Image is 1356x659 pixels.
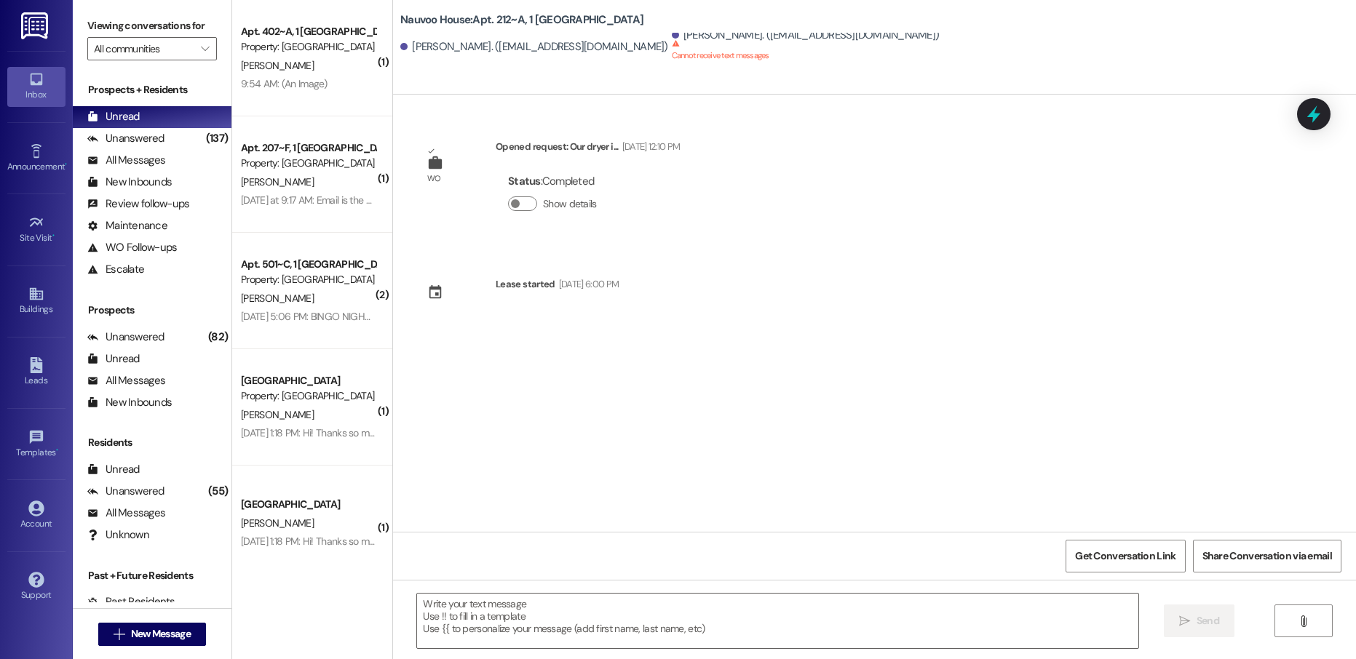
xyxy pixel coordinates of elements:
[7,353,66,392] a: Leads
[1298,615,1309,627] i: 
[241,39,376,55] div: Property: [GEOGRAPHIC_DATA]
[98,623,206,646] button: New Message
[87,395,172,410] div: New Inbounds
[87,462,140,477] div: Unread
[7,567,66,607] a: Support
[65,159,67,169] span: •
[672,28,940,43] div: [PERSON_NAME]. ([EMAIL_ADDRESS][DOMAIN_NAME])
[7,496,66,535] a: Account
[555,276,619,292] div: [DATE] 6:00 PM
[56,445,58,455] span: •
[672,39,769,60] sup: Cannot receive text messages
[241,193,439,207] div: [DATE] at 9:17 AM: Email is the same. Thank you!
[241,373,376,388] div: [GEOGRAPHIC_DATA]
[73,435,231,450] div: Residents
[241,516,314,530] span: [PERSON_NAME]
[1193,540,1341,572] button: Share Conversation via email
[202,127,231,150] div: (137)
[241,140,376,156] div: Apt. 207~F, 1 [GEOGRAPHIC_DATA]
[508,174,541,188] b: Status
[87,373,165,388] div: All Messages
[1075,548,1175,564] span: Get Conversation Link
[87,527,149,543] div: Unknown
[1066,540,1185,572] button: Get Conversation Link
[543,196,597,212] label: Show details
[241,310,643,323] div: [DATE] 5:06 PM: BINGO NIGHT TONIGHT AT THE PAVILLION AT 6! BE THERE AND HAVE SNACKS
[94,37,194,60] input: All communities
[241,272,376,287] div: Property: [GEOGRAPHIC_DATA]
[201,43,209,55] i: 
[52,231,55,241] span: •
[114,628,124,640] i: 
[496,139,681,159] div: Opened request: Our dryer i...
[241,175,314,188] span: [PERSON_NAME]
[205,326,231,348] div: (82)
[87,240,177,255] div: WO Follow-ups
[7,425,66,464] a: Templates •
[1164,604,1234,637] button: Send
[73,82,231,97] div: Prospects + Residents
[73,568,231,583] div: Past + Future Residents
[241,292,314,305] span: [PERSON_NAME]
[241,497,376,512] div: [GEOGRAPHIC_DATA]
[241,535,470,548] div: [DATE] 1:18 PM: Hi! Thanks so much it should be signed!
[87,196,189,212] div: Review follow-ups
[87,351,140,367] div: Unread
[87,329,164,345] div: Unanswered
[508,170,603,193] div: : Completed
[241,257,376,272] div: Apt. 501~C, 1 [GEOGRAPHIC_DATA]
[205,480,231,503] div: (55)
[241,408,314,421] span: [PERSON_NAME]
[87,594,175,610] div: Past Residents
[87,131,164,146] div: Unanswered
[1179,615,1190,627] i: 
[241,77,328,90] div: 9:54 AM: (An Image)
[241,426,470,439] div: [DATE] 1:18 PM: Hi! Thanks so much it should be signed!
[87,484,164,499] div: Unanswered
[496,276,555,292] div: Lease started
[87,506,165,521] div: All Messages
[400,12,643,28] b: Nauvoo House: Apt. 212~A, 1 [GEOGRAPHIC_DATA]
[87,175,172,190] div: New Inbounds
[7,210,66,249] a: Site Visit •
[241,24,376,39] div: Apt. 402~A, 1 [GEOGRAPHIC_DATA]
[241,59,314,72] span: [PERSON_NAME]
[87,109,140,124] div: Unread
[73,303,231,318] div: Prospects
[427,171,441,186] div: WO
[87,262,144,277] div: Escalate
[87,15,217,37] label: Viewing conversations for
[87,218,167,233] div: Maintenance
[1202,548,1332,564] span: Share Conversation via email
[400,39,668,55] div: [PERSON_NAME]. ([EMAIL_ADDRESS][DOMAIN_NAME])
[619,139,681,154] div: [DATE] 12:10 PM
[87,153,165,168] div: All Messages
[7,281,66,321] a: Buildings
[241,156,376,171] div: Property: [GEOGRAPHIC_DATA]
[7,67,66,106] a: Inbox
[241,388,376,404] div: Property: [GEOGRAPHIC_DATA]
[21,12,51,39] img: ResiDesk Logo
[1197,613,1219,628] span: Send
[131,626,191,642] span: New Message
